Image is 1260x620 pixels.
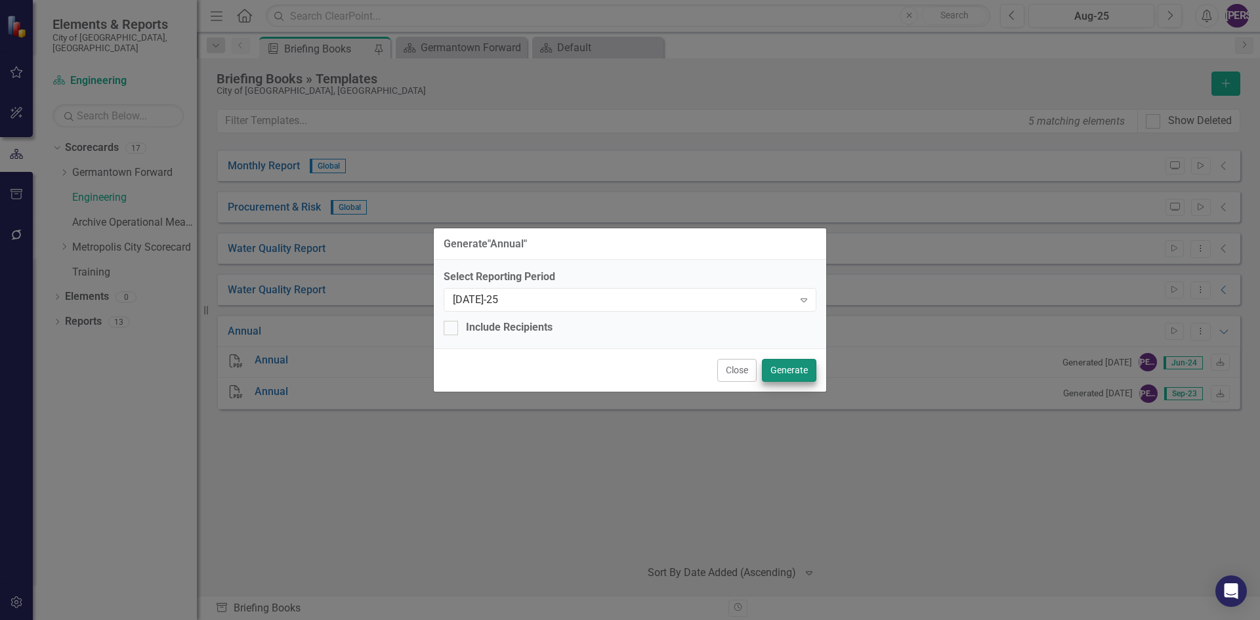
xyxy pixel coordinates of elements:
[453,293,793,308] div: [DATE]-25
[762,359,816,382] button: Generate
[466,320,553,335] div: Include Recipients
[717,359,757,382] button: Close
[1215,575,1247,607] div: Open Intercom Messenger
[444,238,527,250] div: Generate " Annual "
[444,270,816,285] label: Select Reporting Period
